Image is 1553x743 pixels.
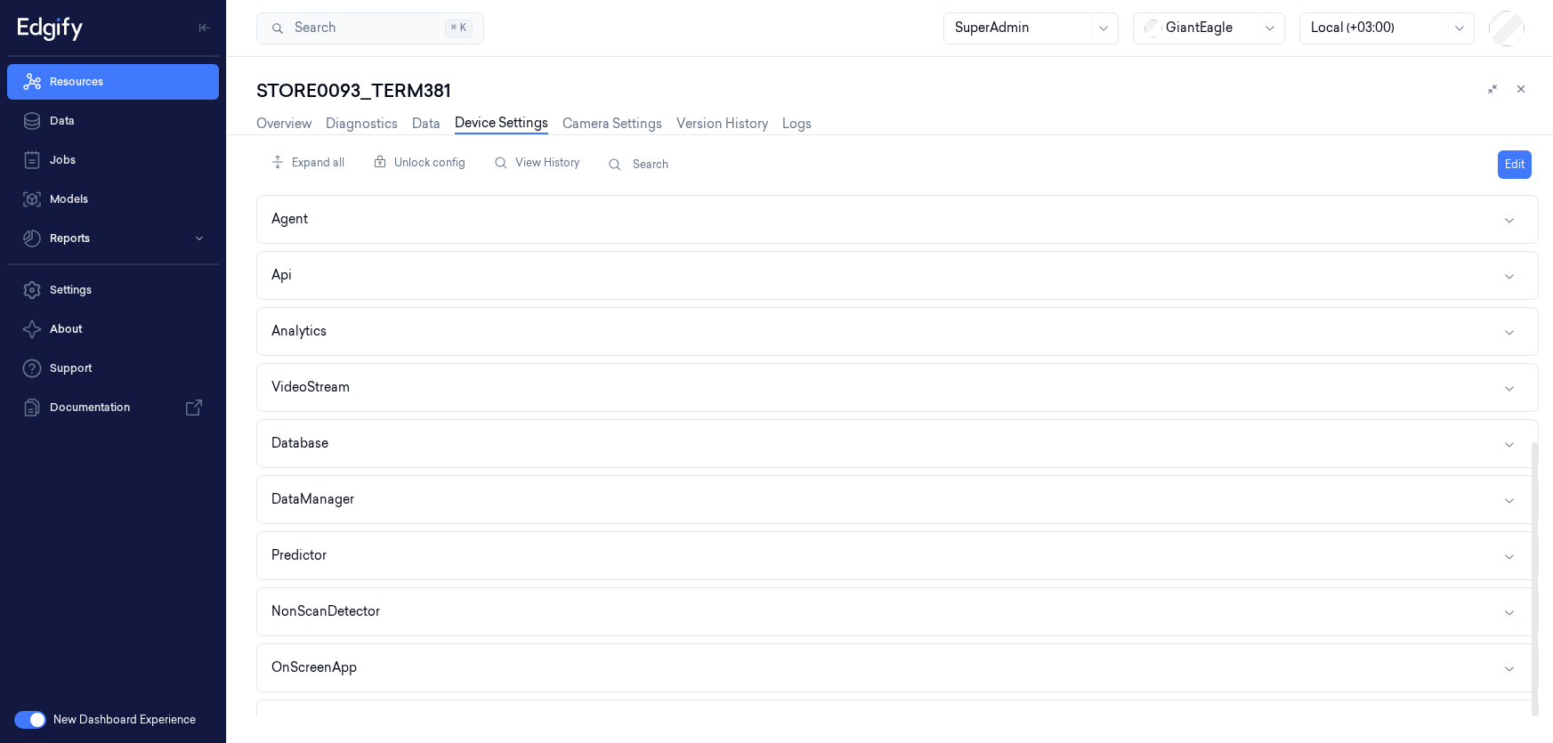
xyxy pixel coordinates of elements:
[271,658,357,677] div: OnScreenApp
[271,715,367,733] div: DeviceManager
[271,322,327,341] div: Analytics
[7,272,219,308] a: Settings
[190,13,219,42] button: Toggle Navigation
[257,644,1538,691] button: OnScreenApp
[257,252,1538,299] button: Api
[271,434,328,453] div: Database
[271,210,308,229] div: Agent
[271,490,354,509] div: DataManager
[7,142,219,178] a: Jobs
[7,351,219,386] a: Support
[257,476,1538,523] button: DataManager
[7,64,219,100] a: Resources
[263,149,352,177] button: Expand all
[7,221,219,256] button: Reports
[366,146,473,180] div: Unlock config
[326,115,398,133] a: Diagnostics
[256,78,1539,103] div: STORE0093_TERM381
[256,115,311,133] a: Overview
[271,378,350,397] div: VideoStream
[257,532,1538,579] button: Predictor
[263,146,352,180] div: Expand all
[1498,150,1532,179] button: Edit
[257,196,1538,243] button: Agent
[7,311,219,347] button: About
[562,115,662,133] a: Camera Settings
[7,390,219,425] a: Documentation
[257,588,1538,635] button: NonScanDetector
[7,182,219,217] a: Models
[271,266,292,285] div: Api
[287,19,336,37] span: Search
[257,420,1538,467] button: Database
[257,364,1538,411] button: VideoStream
[487,149,586,177] button: View History
[782,115,812,133] a: Logs
[256,12,484,44] button: Search⌘K
[257,308,1538,355] button: Analytics
[7,103,219,139] a: Data
[271,546,327,565] div: Predictor
[271,602,380,621] div: NonScanDetector
[366,149,473,177] button: Unlock config
[412,115,441,133] a: Data
[455,114,548,134] a: Device Settings
[676,115,768,133] a: Version History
